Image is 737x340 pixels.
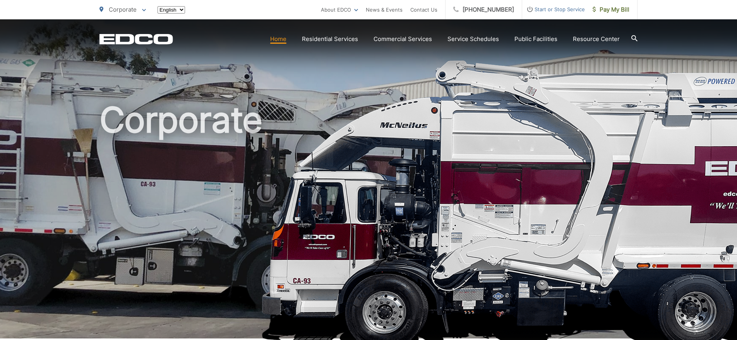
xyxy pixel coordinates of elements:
[410,5,437,14] a: Contact Us
[514,34,557,44] a: Public Facilities
[270,34,286,44] a: Home
[366,5,403,14] a: News & Events
[447,34,499,44] a: Service Schedules
[302,34,358,44] a: Residential Services
[109,6,137,13] span: Corporate
[593,5,629,14] span: Pay My Bill
[321,5,358,14] a: About EDCO
[374,34,432,44] a: Commercial Services
[573,34,620,44] a: Resource Center
[158,6,185,14] select: Select a language
[99,34,173,44] a: EDCD logo. Return to the homepage.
